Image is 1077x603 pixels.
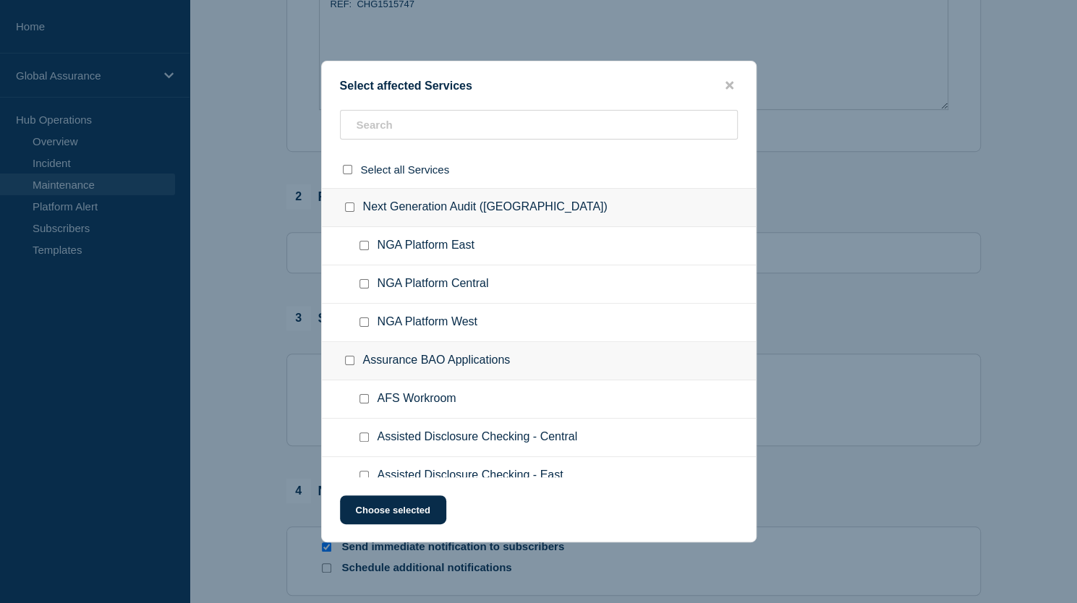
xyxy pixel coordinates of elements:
[378,392,456,406] span: AFS Workroom
[378,277,489,291] span: NGA Platform Central
[345,202,354,212] input: Next Generation Audit (NGA) checkbox
[359,241,369,250] input: NGA Platform East checkbox
[721,79,738,93] button: close button
[359,394,369,403] input: AFS Workroom checkbox
[359,317,369,327] input: NGA Platform West checkbox
[378,469,563,483] span: Assisted Disclosure Checking - East
[322,342,756,380] div: Assurance BAO Applications
[378,315,477,330] span: NGA Platform West
[378,430,578,445] span: Assisted Disclosure Checking - Central
[322,188,756,227] div: Next Generation Audit ([GEOGRAPHIC_DATA])
[359,279,369,288] input: NGA Platform Central checkbox
[361,163,450,176] span: Select all Services
[340,110,738,140] input: Search
[378,239,474,253] span: NGA Platform East
[340,495,446,524] button: Choose selected
[359,471,369,480] input: Assisted Disclosure Checking - East checkbox
[359,432,369,442] input: Assisted Disclosure Checking - Central checkbox
[343,165,352,174] input: select all checkbox
[345,356,354,365] input: Assurance BAO Applications checkbox
[322,79,756,93] div: Select affected Services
